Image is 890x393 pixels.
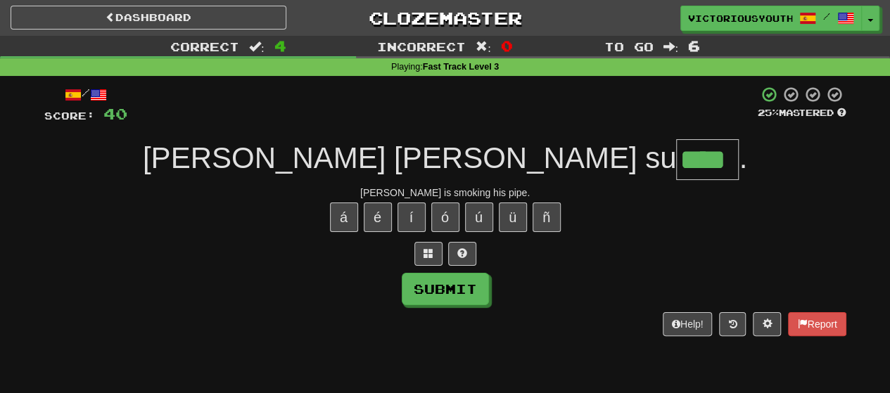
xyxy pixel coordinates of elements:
[758,107,846,120] div: Mastered
[402,273,489,305] button: Submit
[249,41,265,53] span: :
[103,105,127,122] span: 40
[739,141,747,174] span: .
[663,312,713,336] button: Help!
[823,11,830,21] span: /
[423,62,500,72] strong: Fast Track Level 3
[680,6,862,31] a: victoriousyouth /
[688,12,792,25] span: victoriousyouth
[143,141,677,174] span: [PERSON_NAME] [PERSON_NAME] su
[398,202,426,232] button: í
[414,242,443,266] button: Switch sentence to multiple choice alt+p
[377,39,466,53] span: Incorrect
[11,6,286,30] a: Dashboard
[274,37,286,54] span: 4
[44,186,846,200] div: [PERSON_NAME] is smoking his pipe.
[499,202,527,232] button: ü
[170,39,239,53] span: Correct
[663,41,678,53] span: :
[688,37,700,54] span: 6
[307,6,583,30] a: Clozemaster
[758,107,779,118] span: 25 %
[533,202,561,232] button: ñ
[501,37,513,54] span: 0
[604,39,653,53] span: To go
[44,86,127,103] div: /
[448,242,476,266] button: Single letter hint - you only get 1 per sentence and score half the points! alt+h
[788,312,846,336] button: Report
[465,202,493,232] button: ú
[44,110,95,122] span: Score:
[330,202,358,232] button: á
[431,202,459,232] button: ó
[719,312,746,336] button: Round history (alt+y)
[364,202,392,232] button: é
[476,41,491,53] span: :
